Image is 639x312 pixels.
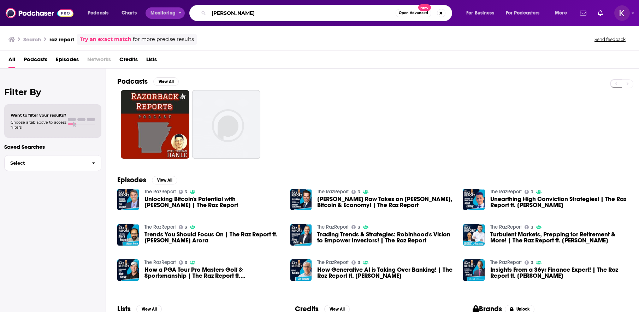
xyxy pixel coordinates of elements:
a: The RazReport [144,189,176,195]
span: for more precise results [133,35,194,43]
span: Monitoring [150,8,176,18]
span: How Generative AI is Taking Over Banking! | The Raz Report ft. [PERSON_NAME] [317,267,455,279]
button: Show profile menu [614,5,630,21]
a: 3 [525,225,533,229]
button: Select [4,155,101,171]
span: Trends You Should Focus On | The Raz Report ft. [PERSON_NAME] Arora [144,231,282,243]
a: Charts [117,7,141,19]
button: open menu [550,7,576,19]
h2: Episodes [117,176,146,184]
a: PodcastsView All [117,77,179,86]
a: The RazReport [144,224,176,230]
button: Send feedback [592,36,628,42]
span: Turbulent Markets, Prepping for Retirement & More! | The Raz Report ft. [PERSON_NAME] [490,231,628,243]
a: 3 [179,260,188,265]
span: Charts [122,8,137,18]
span: Unlocking Bitcoin's Potential with [PERSON_NAME] | The Raz Report [144,196,282,208]
button: open menu [146,7,185,19]
span: 3 [185,261,187,264]
a: 3 [351,190,360,194]
img: Unlocking Bitcoin's Potential with Tim Draper | The Raz Report [117,189,139,210]
img: Insights From a 36yr Finance Expert! | The Raz Report ft. John Nowicki [463,259,485,281]
a: Unlocking Bitcoin's Potential with Tim Draper | The Raz Report [144,196,282,208]
a: How a PGA Tour Pro Masters Golf & Sportsmanship | The Raz Report ft. Nick Hardy [144,267,282,279]
span: 3 [358,261,360,264]
a: 3 [351,225,360,229]
span: Select [5,161,86,165]
img: Anthony Scaramucci's Raw Takes on Trump, Bitcoin & Economy! | The Raz Report [290,189,312,210]
a: Podchaser - Follow, Share and Rate Podcasts [6,6,73,20]
span: For Business [466,8,494,18]
span: Want to filter your results? [11,113,66,118]
a: The RazReport [317,224,349,230]
span: More [555,8,567,18]
h2: Podcasts [117,77,148,86]
a: Unearthing High Conviction Strategies! | The Raz Report ft. Sean Emory [490,196,628,208]
a: Insights From a 36yr Finance Expert! | The Raz Report ft. John Nowicki [490,267,628,279]
a: Turbulent Markets, Prepping for Retirement & More! | The Raz Report ft. Kyle Hurley [463,224,485,246]
button: Open AdvancedNew [396,9,431,17]
input: Search podcasts, credits, & more... [209,7,396,19]
button: open menu [501,7,550,19]
button: open menu [83,7,118,19]
span: Episodes [56,54,79,68]
a: Show notifications dropdown [595,7,606,19]
a: Trends You Should Focus On | The Raz Report ft. Nigam Arora [117,224,139,246]
h2: Filter By [4,87,101,97]
a: 3 [351,260,360,265]
a: Trading Trends & Strategies: Robinhood's Vision to Empower Investors! | The Raz Report [290,224,312,246]
span: Logged in as kwignall [614,5,630,21]
span: All [8,54,15,68]
img: How a PGA Tour Pro Masters Golf & Sportsmanship | The Raz Report ft. Nick Hardy [117,259,139,281]
a: The RazReport [490,189,522,195]
a: 3 [525,190,533,194]
a: Podcasts [24,54,47,68]
span: Choose a tab above to access filters. [11,120,66,130]
span: Open Advanced [399,11,428,15]
a: The RazReport [317,259,349,265]
span: [PERSON_NAME] Raw Takes on [PERSON_NAME], Bitcoin & Economy! | The Raz Report [317,196,455,208]
a: Credits [119,54,138,68]
span: Insights From a 36yr Finance Expert! | The Raz Report ft. [PERSON_NAME] [490,267,628,279]
a: How Generative AI is Taking Over Banking! | The Raz Report ft. Zor Gorelov [317,267,455,279]
span: 3 [531,226,533,229]
a: Show notifications dropdown [577,7,589,19]
span: How a PGA Tour Pro Masters Golf & Sportsmanship | The Raz Report ft. [PERSON_NAME] [144,267,282,279]
a: Try an exact match [80,35,131,43]
a: Turbulent Markets, Prepping for Retirement & More! | The Raz Report ft. Kyle Hurley [490,231,628,243]
p: Saved Searches [4,143,101,150]
a: The RazReport [490,224,522,230]
span: Unearthing High Conviction Strategies! | The Raz Report ft. [PERSON_NAME] [490,196,628,208]
a: The RazReport [144,259,176,265]
a: Trading Trends & Strategies: Robinhood's Vision to Empower Investors! | The Raz Report [317,231,455,243]
a: Lists [146,54,157,68]
button: View All [153,77,179,86]
span: For Podcasters [506,8,540,18]
a: 3 [179,190,188,194]
span: 3 [531,261,533,264]
a: Trends You Should Focus On | The Raz Report ft. Nigam Arora [144,231,282,243]
span: Podcasts [88,8,108,18]
button: open menu [461,7,503,19]
span: 3 [185,226,187,229]
button: View All [152,176,177,184]
span: 3 [358,226,360,229]
span: 3 [185,190,187,194]
a: Anthony Scaramucci's Raw Takes on Trump, Bitcoin & Economy! | The Raz Report [317,196,455,208]
img: How Generative AI is Taking Over Banking! | The Raz Report ft. Zor Gorelov [290,259,312,281]
a: 3 [525,260,533,265]
img: User Profile [614,5,630,21]
h3: raz report [49,36,74,43]
span: 3 [358,190,360,194]
h3: Search [23,36,41,43]
a: EpisodesView All [117,176,177,184]
span: Networks [87,54,111,68]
